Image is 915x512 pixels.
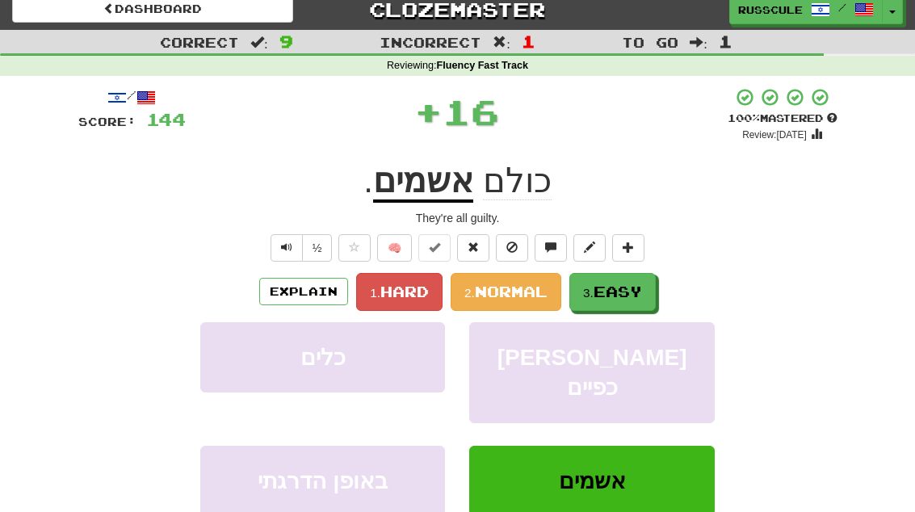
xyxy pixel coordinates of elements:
small: 3. [583,286,594,300]
span: / [838,2,846,13]
span: 1 [522,31,535,51]
strong: Fluency Fast Track [437,60,528,71]
small: Review: [DATE] [742,129,807,141]
span: To go [622,34,678,50]
span: אשמים [559,468,626,493]
span: Score: [78,115,136,128]
div: They're all guilty. [78,210,837,226]
button: 2.Normal [451,273,561,311]
button: Discuss sentence (alt+u) [535,234,567,262]
span: 100 % [728,111,760,124]
span: כולם [483,162,552,200]
div: Mastered [728,111,837,126]
span: 9 [279,31,293,51]
small: 2. [464,286,475,300]
button: Favorite sentence (alt+f) [338,234,371,262]
div: / [78,87,186,107]
span: russcule [738,2,803,17]
span: . [363,162,373,199]
span: Normal [475,283,548,300]
span: : [493,36,510,49]
span: : [250,36,268,49]
button: Play sentence audio (ctl+space) [271,234,303,262]
div: Text-to-speech controls [267,234,333,262]
span: : [690,36,707,49]
u: אשמים [373,162,473,203]
small: 1. [370,286,380,300]
span: Easy [594,283,642,300]
button: 1.Hard [356,273,443,311]
button: [PERSON_NAME] כפיים [469,322,714,423]
span: Incorrect [380,34,481,50]
span: 16 [443,91,499,132]
button: 🧠 [377,234,412,262]
button: Add to collection (alt+a) [612,234,644,262]
span: Correct [160,34,239,50]
button: Reset to 0% Mastered (alt+r) [457,234,489,262]
button: כלים [200,322,445,392]
button: Set this sentence to 100% Mastered (alt+m) [418,234,451,262]
button: Explain [259,278,348,305]
button: ½ [302,234,333,262]
span: Hard [380,283,429,300]
span: 1 [719,31,732,51]
button: Ignore sentence (alt+i) [496,234,528,262]
span: + [414,87,443,136]
span: כלים [300,345,346,370]
span: באופן הדרגתי [258,468,388,493]
span: [PERSON_NAME] כפיים [497,345,687,400]
span: 144 [146,109,186,129]
button: 3.Easy [569,273,656,311]
button: Edit sentence (alt+d) [573,234,606,262]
